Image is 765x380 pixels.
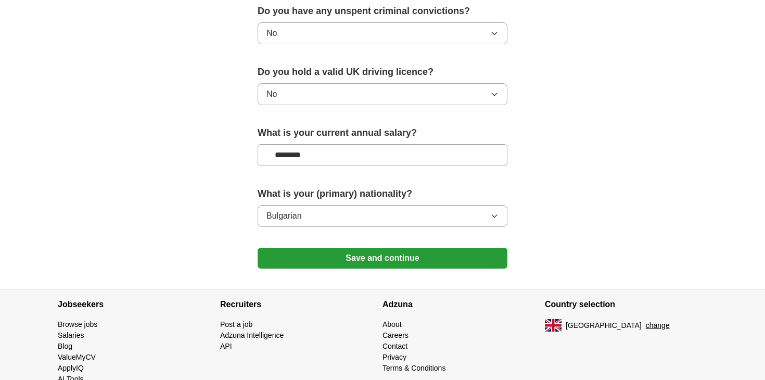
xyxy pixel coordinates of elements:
span: No [266,88,277,100]
a: Terms & Conditions [382,364,445,372]
span: Bulgarian [266,210,302,222]
span: No [266,27,277,40]
span: [GEOGRAPHIC_DATA] [566,320,642,331]
label: Do you hold a valid UK driving licence? [258,65,507,79]
button: Save and continue [258,248,507,269]
label: Do you have any unspent criminal convictions? [258,4,507,18]
a: Careers [382,331,409,339]
a: Salaries [58,331,84,339]
button: No [258,22,507,44]
a: Contact [382,342,407,350]
h4: Country selection [545,290,707,319]
a: Privacy [382,353,406,361]
button: Bulgarian [258,205,507,227]
img: UK flag [545,319,562,332]
a: Browse jobs [58,320,97,328]
label: What is your current annual salary? [258,126,507,140]
a: Adzuna Intelligence [220,331,284,339]
label: What is your (primary) nationality? [258,187,507,201]
a: Blog [58,342,72,350]
button: change [646,320,670,331]
button: No [258,83,507,105]
a: Post a job [220,320,252,328]
a: API [220,342,232,350]
a: ApplyIQ [58,364,84,372]
a: About [382,320,402,328]
a: ValueMyCV [58,353,96,361]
